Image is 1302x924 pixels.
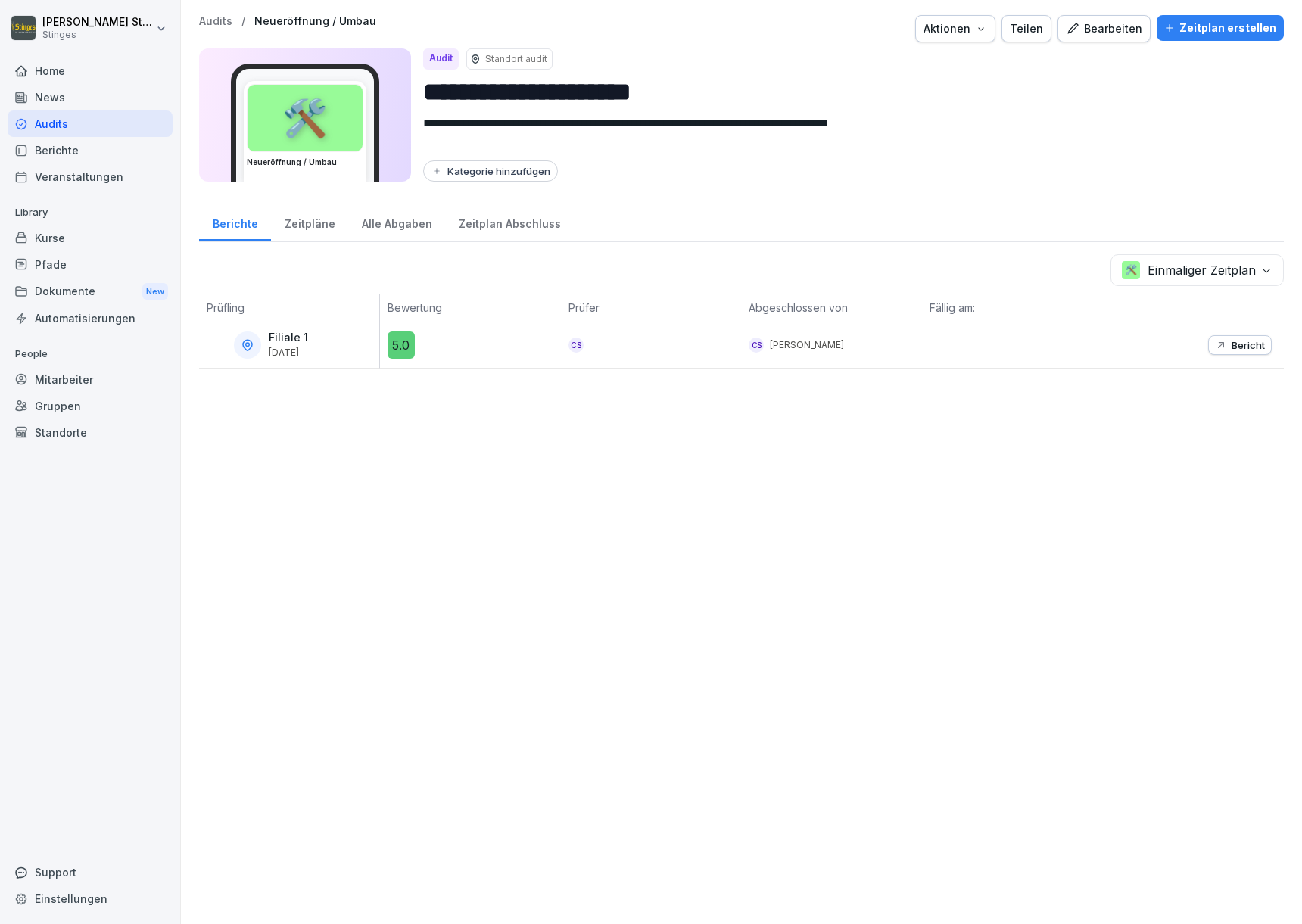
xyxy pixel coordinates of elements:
p: / [241,15,245,28]
button: Zeitplan erstellen [1157,15,1284,41]
a: Alle Abgaben [348,203,445,241]
p: Filiale 1 [269,331,308,344]
div: 5.0 [388,331,415,359]
p: Bericht [1232,339,1265,351]
a: Audits [8,110,173,137]
a: Home [8,58,173,84]
a: Zeitplan Abschluss [445,203,574,241]
a: Mitarbeiter [8,366,173,393]
p: Abgeschlossen von [749,300,914,316]
button: Kategorie hinzufügen [423,160,558,182]
a: Neueröffnung / Umbau [254,15,376,28]
a: Audits [199,15,232,28]
p: [DATE] [269,347,308,358]
a: DokumenteNew [8,278,173,306]
div: Zeitplan erstellen [1164,20,1276,36]
a: Pfade [8,251,173,278]
p: Prüfling [207,300,372,316]
p: Bewertung [388,300,553,316]
div: Audit [423,48,459,70]
p: People [8,342,173,366]
p: Standort audit [485,52,547,66]
div: Kategorie hinzufügen [431,165,550,177]
a: Gruppen [8,393,173,419]
div: CS [749,338,764,353]
div: New [142,283,168,300]
button: Bearbeiten [1057,15,1151,42]
div: Dokumente [8,278,173,306]
p: [PERSON_NAME] [770,338,844,352]
p: [PERSON_NAME] Stinges [42,16,153,29]
button: Bericht [1208,335,1272,355]
div: CS [568,338,584,353]
a: Veranstaltungen [8,163,173,190]
button: Teilen [1001,15,1051,42]
a: Zeitpläne [271,203,348,241]
a: Berichte [199,203,271,241]
th: Fällig am: [922,294,1103,322]
a: Standorte [8,419,173,446]
a: Einstellungen [8,885,173,912]
a: Kurse [8,225,173,251]
div: Aktionen [924,20,987,37]
div: Teilen [1010,20,1043,37]
p: Stinges [42,30,153,40]
p: Library [8,201,173,225]
a: News [8,84,173,110]
button: Aktionen [915,15,995,42]
a: Automatisierungen [8,305,173,331]
th: Prüfer [561,294,742,322]
div: Support [8,859,173,885]
a: Berichte [8,137,173,163]
h3: Neueröffnung / Umbau [247,157,363,168]
div: Bearbeiten [1066,20,1142,37]
div: 🛠️ [248,85,363,151]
